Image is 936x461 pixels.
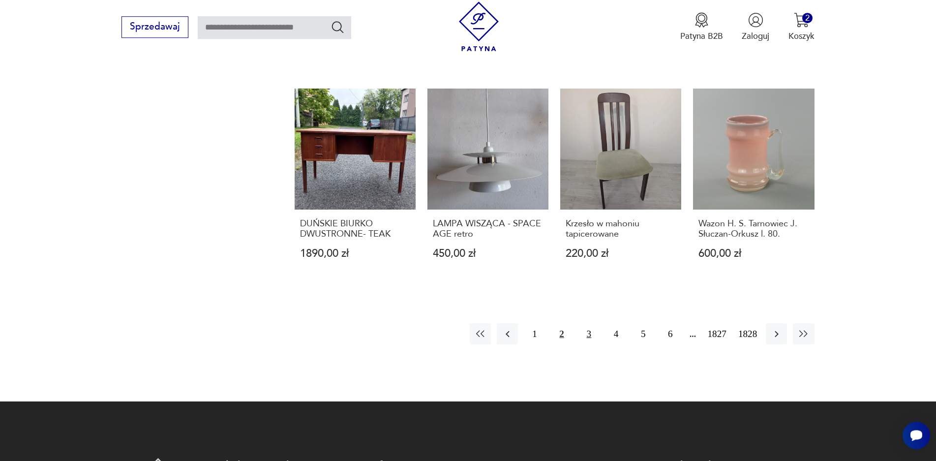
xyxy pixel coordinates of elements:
button: 4 [605,323,627,344]
p: 220,00 zł [566,248,676,259]
button: 5 [633,323,654,344]
p: Zaloguj [742,31,769,42]
a: LAMPA WISZĄCA - SPACE AGE retroLAMPA WISZĄCA - SPACE AGE retro450,00 zł [427,89,548,282]
button: Sprzedawaj [121,16,188,38]
a: Krzesło w mahoniu tapicerowaneKrzesło w mahoniu tapicerowane220,00 zł [560,89,681,282]
iframe: Smartsupp widget button [903,422,930,449]
button: Szukaj [331,20,345,34]
p: 450,00 zł [433,248,543,259]
button: 3 [578,323,600,344]
a: Sprzedawaj [121,24,188,31]
button: 1827 [705,323,729,344]
button: 2Koszyk [788,12,815,42]
h3: DUŃSKIE BIURKO DWUSTRONNE- TEAK [300,219,411,239]
button: 1828 [735,323,760,344]
img: Patyna - sklep z meblami i dekoracjami vintage [454,1,504,51]
h3: Krzesło w mahoniu tapicerowane [566,219,676,239]
h3: LAMPA WISZĄCA - SPACE AGE retro [433,219,543,239]
img: Ikona medalu [694,12,709,28]
p: 600,00 zł [698,248,809,259]
div: 2 [802,13,813,23]
img: Ikonka użytkownika [748,12,763,28]
p: 1890,00 zł [300,248,411,259]
button: Patyna B2B [680,12,723,42]
button: Zaloguj [742,12,769,42]
p: Koszyk [788,31,815,42]
button: 6 [660,323,681,344]
a: Ikona medaluPatyna B2B [680,12,723,42]
p: Patyna B2B [680,31,723,42]
h3: Wazon H. S. Tarnowiec J. Słuczan-Orkusz l. 80. [698,219,809,239]
button: 1 [524,323,545,344]
button: 2 [551,323,573,344]
img: Ikona koszyka [794,12,809,28]
a: Wazon H. S. Tarnowiec J. Słuczan-Orkusz l. 80.Wazon H. S. Tarnowiec J. Słuczan-Orkusz l. 80.600,0... [693,89,814,282]
a: DUŃSKIE BIURKO DWUSTRONNE- TEAKDUŃSKIE BIURKO DWUSTRONNE- TEAK1890,00 zł [295,89,416,282]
